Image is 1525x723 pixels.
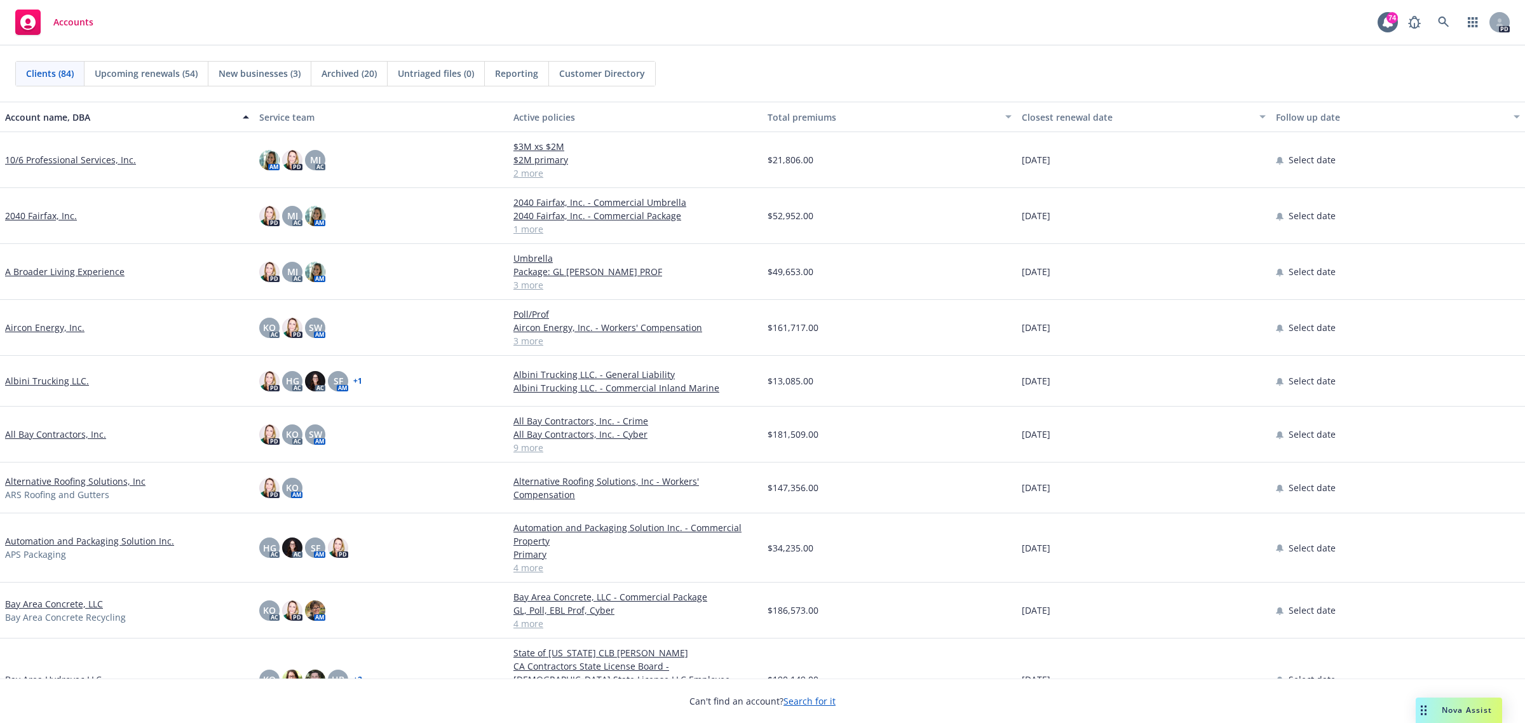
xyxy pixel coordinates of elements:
[513,334,757,348] a: 3 more
[287,265,298,278] span: MJ
[1022,481,1050,494] span: [DATE]
[689,694,836,708] span: Can't find an account?
[768,374,813,388] span: $13,085.00
[334,374,343,388] span: SF
[1431,10,1456,35] a: Search
[1022,265,1050,278] span: [DATE]
[1017,102,1271,132] button: Closest renewal date
[1289,541,1336,555] span: Select date
[263,604,276,617] span: KO
[5,111,235,124] div: Account name, DBA
[309,428,322,441] span: SW
[768,321,818,334] span: $161,717.00
[559,67,645,80] span: Customer Directory
[259,111,503,124] div: Service team
[1022,673,1050,686] span: [DATE]
[305,262,325,282] img: photo
[353,377,362,385] a: + 1
[5,673,102,686] a: Bay Area Hydrovac LLC
[513,548,757,561] a: Primary
[768,111,998,124] div: Total premiums
[311,541,320,555] span: SF
[1022,209,1050,222] span: [DATE]
[513,166,757,180] a: 2 more
[1289,481,1336,494] span: Select date
[513,646,757,659] a: State of [US_STATE] CLB [PERSON_NAME]
[1289,265,1336,278] span: Select date
[286,428,299,441] span: KO
[495,67,538,80] span: Reporting
[5,488,109,501] span: ARS Roofing and Gutters
[513,140,757,153] a: $3M xs $2M
[282,600,302,621] img: photo
[1022,428,1050,441] span: [DATE]
[5,475,146,488] a: Alternative Roofing Solutions, Inc
[513,111,757,124] div: Active policies
[513,222,757,236] a: 1 more
[768,209,813,222] span: $52,952.00
[513,414,757,428] a: All Bay Contractors, Inc. - Crime
[5,153,136,166] a: 10/6 Professional Services, Inc.
[219,67,301,80] span: New businesses (3)
[513,321,757,334] a: Aircon Energy, Inc. - Workers' Compensation
[5,548,66,561] span: APS Packaging
[513,196,757,209] a: 2040 Fairfax, Inc. - Commercial Umbrella
[282,150,302,170] img: photo
[1022,321,1050,334] span: [DATE]
[768,673,818,686] span: $190,149.00
[5,428,106,441] a: All Bay Contractors, Inc.
[1416,698,1432,723] div: Drag to move
[305,371,325,391] img: photo
[768,481,818,494] span: $147,356.00
[5,374,89,388] a: Albini Trucking LLC.
[513,521,757,548] a: Automation and Packaging Solution Inc. - Commercial Property
[259,150,280,170] img: photo
[513,368,757,381] a: Albini Trucking LLC. - General Liability
[1022,153,1050,166] span: [DATE]
[513,265,757,278] a: Package: GL [PERSON_NAME] PROF
[10,4,98,40] a: Accounts
[5,611,126,624] span: Bay Area Concrete Recycling
[305,600,325,621] img: photo
[53,17,93,27] span: Accounts
[282,318,302,338] img: photo
[1289,374,1336,388] span: Select date
[263,541,276,555] span: HG
[513,604,757,617] a: GL, Poll, EBL Prof, Cyber
[513,252,757,265] a: Umbrella
[513,278,757,292] a: 3 more
[282,537,302,558] img: photo
[513,475,757,501] a: Alternative Roofing Solutions, Inc - Workers' Compensation
[305,206,325,226] img: photo
[1416,698,1502,723] button: Nova Assist
[5,321,85,334] a: Aircon Energy, Inc.
[263,673,276,686] span: KO
[768,428,818,441] span: $181,509.00
[1022,604,1050,617] span: [DATE]
[513,209,757,222] a: 2040 Fairfax, Inc. - Commercial Package
[5,265,125,278] a: A Broader Living Experience
[322,67,377,80] span: Archived (20)
[768,604,818,617] span: $186,573.00
[310,153,321,166] span: MJ
[353,676,362,684] a: + 2
[1271,102,1525,132] button: Follow up date
[1276,111,1506,124] div: Follow up date
[783,695,836,707] a: Search for it
[1460,10,1486,35] a: Switch app
[1402,10,1427,35] a: Report a Bug
[259,262,280,282] img: photo
[768,153,813,166] span: $21,806.00
[1022,541,1050,555] span: [DATE]
[513,307,757,321] a: Poll/Prof
[1289,321,1336,334] span: Select date
[5,209,77,222] a: 2040 Fairfax, Inc.
[1442,705,1492,715] span: Nova Assist
[259,371,280,391] img: photo
[513,590,757,604] a: Bay Area Concrete, LLC - Commercial Package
